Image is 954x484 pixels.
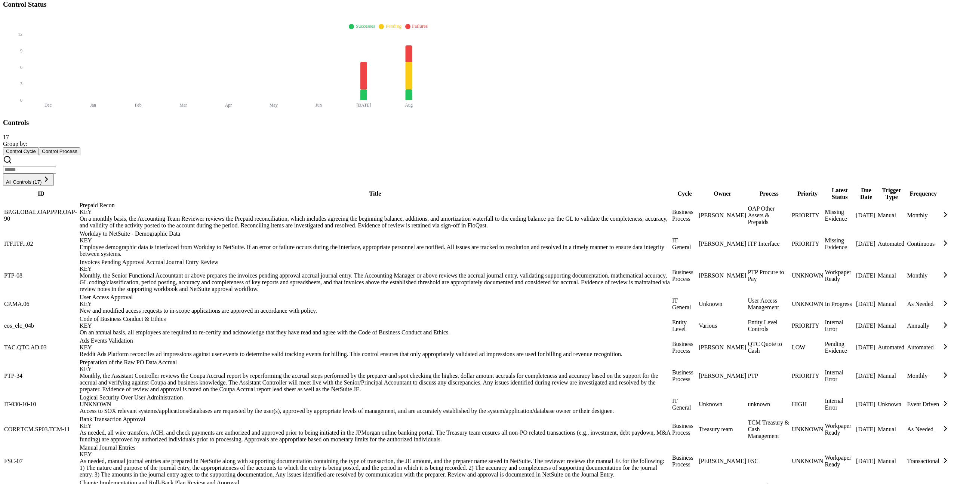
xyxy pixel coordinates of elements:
th: Due Date [856,187,877,201]
div: Monthly, the Assistant Controller reviews the Coupa Accrual report by reperforming the accrual st... [80,373,671,393]
div: KEY [80,266,671,272]
div: [PERSON_NAME] [699,344,746,351]
div: Unknown [699,301,746,307]
th: Process [747,187,791,201]
div: New and modified access requests to in-scope applications are approved in accordance with policy. [80,307,671,314]
div: Internal Error [825,369,855,383]
tspan: 12 [18,32,22,37]
div: PTP [748,373,790,379]
div: FSC [748,458,790,465]
div: OAP Other Assets & Prepaids [748,205,790,226]
tspan: 0 [20,98,22,103]
td: PTP-08 [4,258,79,293]
div: Reddit Ads Platform reconciles ad impressions against user events to determine valid tracking eve... [80,351,671,358]
td: Transactional [907,444,940,478]
div: User Access Approval [80,294,671,307]
td: CP.MA.06 [4,294,79,315]
h3: Controls [3,119,951,127]
th: Frequency [907,187,940,201]
div: On a monthly basis, the Accounting Team Reviewer reviews the Prepaid reconciliation, which includ... [80,215,671,229]
div: [PERSON_NAME] [699,373,746,379]
div: [DATE] [856,241,876,247]
td: Manual [877,258,906,293]
div: QTC Quote to Cash [748,341,790,354]
td: Monthly [907,202,940,229]
th: Cycle [672,187,698,201]
div: KEY [80,209,671,215]
td: Automated [877,337,906,358]
div: As needed, manual journal entries are prepared in NetSuite along with supporting documentation co... [80,458,671,478]
div: Workpaper Ready [825,423,855,436]
div: Various [699,322,746,329]
tspan: Mar [179,102,187,108]
div: [DATE] [856,212,876,219]
div: [DATE] [856,322,876,329]
td: Manual [877,416,906,443]
div: KEY [80,366,671,373]
div: [PERSON_NAME] [699,212,746,219]
div: Missing Evidence [825,237,855,251]
span: 17 [3,134,9,140]
td: Manual [877,202,906,229]
div: Manual Journal Entries [80,444,671,458]
td: Business Process [672,337,698,358]
tspan: 9 [20,48,22,53]
div: As needed, all wire transfers, ACH, and check payments are authorized and approved prior to being... [80,429,671,443]
div: Workpaper Ready [825,269,855,282]
div: Code of Business Conduct & Ethics [80,316,671,329]
div: UNKNOWN [80,401,671,408]
div: PRIORITY [792,373,823,379]
td: Automated [907,337,940,358]
th: Trigger Type [877,187,906,201]
td: PTP-34 [4,359,79,393]
div: unknown [748,401,790,408]
td: Business Process [672,202,698,229]
div: User Access Management [748,297,790,311]
div: TCM Treasury & Cash Management [748,419,790,439]
div: Access to SOX relevant systems/applications/databases are requested by the user(s), approved by a... [80,408,671,414]
div: Preparation of the Raw PO Data Accrual [80,359,671,373]
div: PRIORITY [792,212,823,219]
div: KEY [80,344,671,351]
td: Business Process [672,416,698,443]
tspan: [DATE] [357,102,371,108]
div: KEY [80,322,671,329]
div: Internal Error [825,319,855,333]
span: Pending [385,23,401,29]
div: UNKNOWN [792,301,823,307]
div: [DATE] [856,401,876,408]
td: IT General [672,230,698,258]
div: Logical Security Over User Administration [80,394,671,408]
span: Group by: [3,141,27,147]
div: Invoices Pending Approval Accrual Journal Entry Review [80,259,671,272]
div: [DATE] [856,272,876,279]
div: In Progress [825,301,855,307]
div: Missing Evidence [825,209,855,222]
div: Entity Level Controls [748,319,790,333]
td: Manual [877,359,906,393]
div: Ads Events Validation [80,337,671,351]
div: LOW [792,344,823,351]
th: Title [79,187,671,201]
td: Monthly [907,359,940,393]
td: Business Process [672,258,698,293]
td: Manual [877,294,906,315]
td: Business Process [672,444,698,478]
tspan: Feb [135,102,142,108]
div: PRIORITY [792,322,823,329]
div: Monthly, the Senior Functional Accountant or above prepares the invoices pending approval accrual... [80,272,671,292]
tspan: Jan [90,102,96,108]
div: Workday to NetSuite - Demographic Data [80,230,671,244]
div: KEY [80,301,671,307]
div: HIGH [792,401,823,408]
tspan: Apr [225,102,232,108]
div: Unknown [699,401,746,408]
td: Automated [877,230,906,258]
div: [DATE] [856,301,876,307]
th: Owner [698,187,747,201]
button: All Controls (17) [3,174,54,186]
div: ITF Interface [748,241,790,247]
div: [PERSON_NAME] [699,241,746,247]
td: BP.GLOBAL.OAP.PPR.OAP-90 [4,202,79,229]
td: IT General [672,294,698,315]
